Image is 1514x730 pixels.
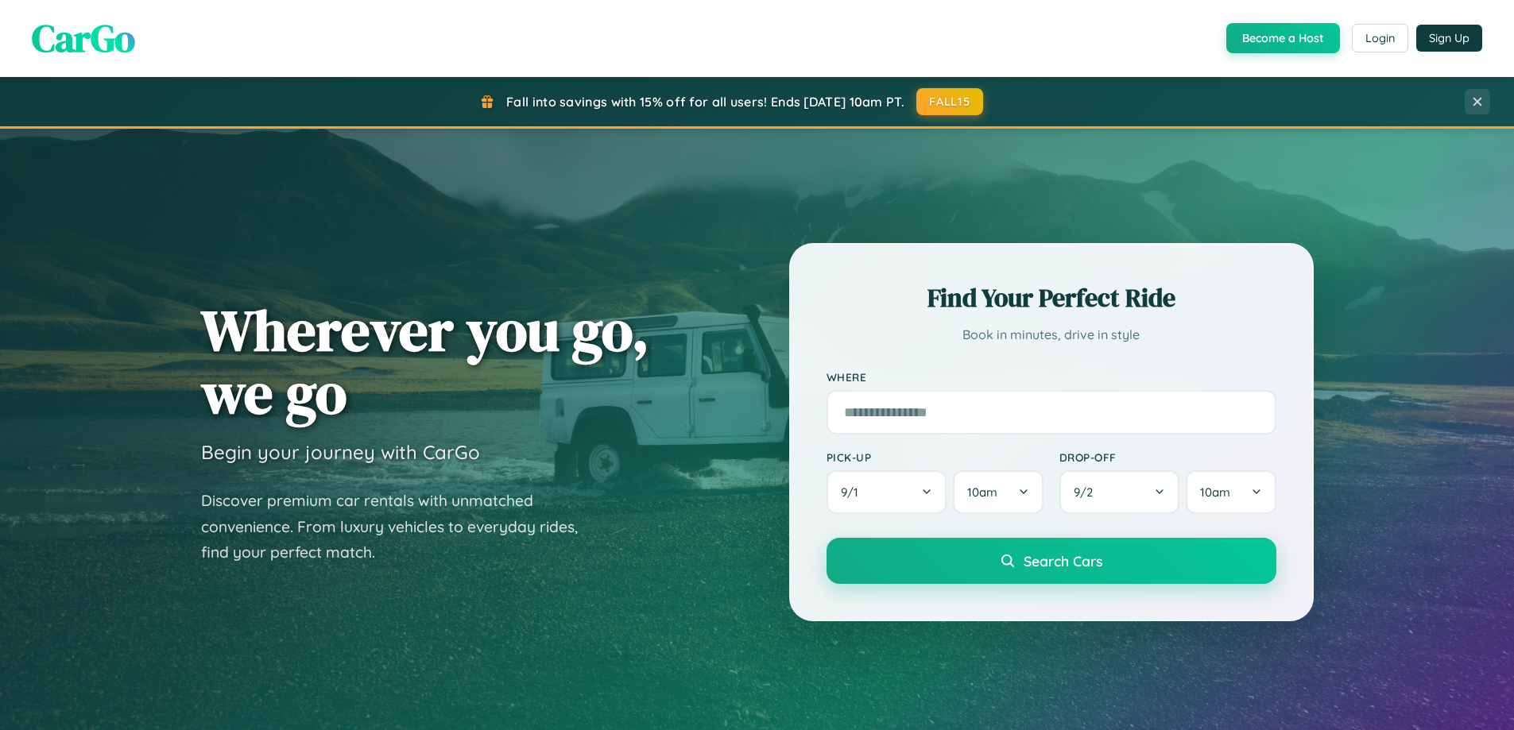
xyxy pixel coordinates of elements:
[201,440,480,464] h3: Begin your journey with CarGo
[1416,25,1482,52] button: Sign Up
[827,370,1276,384] label: Where
[1226,23,1340,53] button: Become a Host
[827,323,1276,346] p: Book in minutes, drive in style
[953,470,1043,514] button: 10am
[967,485,997,500] span: 10am
[1059,450,1276,464] label: Drop-off
[827,450,1044,464] label: Pick-up
[1186,470,1276,514] button: 10am
[1352,24,1408,52] button: Login
[827,538,1276,584] button: Search Cars
[1024,552,1102,570] span: Search Cars
[827,470,947,514] button: 9/1
[1074,485,1101,500] span: 9 / 2
[841,485,866,500] span: 9 / 1
[201,488,598,566] p: Discover premium car rentals with unmatched convenience. From luxury vehicles to everyday rides, ...
[1059,470,1180,514] button: 9/2
[1200,485,1230,500] span: 10am
[506,94,904,110] span: Fall into savings with 15% off for all users! Ends [DATE] 10am PT.
[916,88,983,115] button: FALL15
[32,12,135,64] span: CarGo
[827,280,1276,315] h2: Find Your Perfect Ride
[201,299,649,424] h1: Wherever you go, we go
